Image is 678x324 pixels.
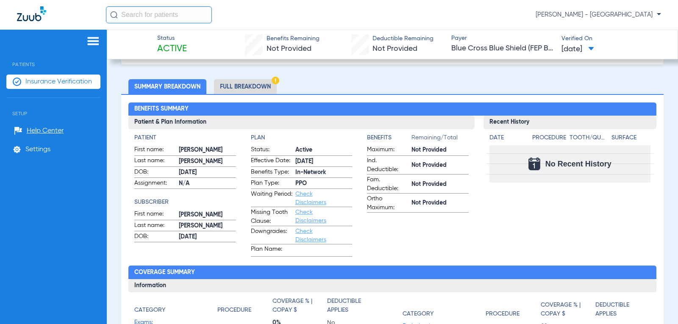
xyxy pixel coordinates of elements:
[561,44,594,55] span: [DATE]
[25,145,50,154] span: Settings
[532,133,567,142] h4: Procedure
[179,210,236,219] span: [PERSON_NAME]
[128,266,656,279] h2: Coverage Summary
[295,209,326,224] a: Check Disclaimers
[134,232,176,242] span: DOB:
[6,49,100,67] span: Patients
[134,145,176,155] span: First name:
[251,133,352,142] h4: Plan
[27,127,64,135] span: Help Center
[134,168,176,178] span: DOB:
[411,161,468,170] span: Not Provided
[134,198,236,207] h4: Subscriber
[267,34,320,43] span: Benefits Remaining
[179,233,236,241] span: [DATE]
[295,228,326,243] a: Check Disclaimers
[367,133,411,145] app-breakdown-title: Benefits
[489,133,525,145] app-breakdown-title: Date
[251,208,292,226] span: Missing Tooth Clause:
[486,310,520,318] h4: Procedure
[570,133,609,145] app-breakdown-title: Tooth/Quad
[545,160,611,168] span: No Recent History
[157,34,187,43] span: Status
[128,79,206,94] li: Summary Breakdown
[489,133,525,142] h4: Date
[251,145,292,155] span: Status:
[272,297,323,315] h4: Coverage % | Copay $
[179,146,236,155] span: [PERSON_NAME]
[272,77,279,84] img: Hazard
[295,157,352,166] span: [DATE]
[367,156,408,174] span: Ind. Deductible:
[411,133,468,145] span: Remaining/Total
[595,301,646,318] h4: Deductible Applies
[179,157,236,166] span: [PERSON_NAME]
[367,133,411,142] h4: Benefits
[267,45,311,53] span: Not Provided
[595,297,650,321] app-breakdown-title: Deductible Applies
[367,194,408,212] span: Ortho Maximum:
[295,146,352,155] span: Active
[251,168,292,178] span: Benefits Type:
[110,11,118,19] img: Search Icon
[134,133,236,142] h4: Patient
[251,156,292,166] span: Effective Date:
[295,191,326,205] a: Check Disclaimers
[411,180,468,189] span: Not Provided
[367,175,408,193] span: Fam. Deductible:
[17,6,46,21] img: Zuub Logo
[14,127,64,135] a: Help Center
[217,297,272,318] app-breakdown-title: Procedure
[483,116,656,129] h3: Recent History
[214,79,277,94] li: Full Breakdown
[25,78,92,86] span: Insurance Verification
[157,43,187,55] span: Active
[611,133,650,142] h4: Surface
[179,168,236,177] span: [DATE]
[327,297,378,315] h4: Deductible Applies
[541,297,595,321] app-breakdown-title: Coverage % | Copay $
[272,297,327,318] app-breakdown-title: Coverage % | Copay $
[179,179,236,188] span: N/A
[451,43,554,54] span: Blue Cross Blue Shield (FEP BLUE DENTAL)
[327,297,382,318] app-breakdown-title: Deductible Applies
[403,310,433,318] h4: Category
[128,116,474,129] h3: Patient & Plan Information
[128,102,656,116] h2: Benefits Summary
[217,306,251,315] h4: Procedure
[295,168,352,177] span: In-Network
[106,6,212,23] input: Search for patients
[6,98,100,116] span: Setup
[134,297,217,318] app-breakdown-title: Category
[295,179,352,188] span: PPO
[251,179,292,189] span: Plan Type:
[411,199,468,208] span: Not Provided
[251,227,292,244] span: Downgrades:
[570,133,609,142] h4: Tooth/Quad
[403,297,486,321] app-breakdown-title: Category
[367,145,408,155] span: Maximum:
[134,210,176,220] span: First name:
[532,133,567,145] app-breakdown-title: Procedure
[134,156,176,166] span: Last name:
[86,36,100,46] img: hamburger-icon
[179,222,236,230] span: [PERSON_NAME]
[611,133,650,145] app-breakdown-title: Surface
[128,279,656,293] h3: Information
[372,45,417,53] span: Not Provided
[541,301,591,318] h4: Coverage % | Copay $
[134,179,176,189] span: Assignment:
[251,245,292,256] span: Plan Name:
[451,34,554,43] span: Payer
[536,11,661,19] span: [PERSON_NAME] - [GEOGRAPHIC_DATA]
[528,158,540,170] img: Calendar
[134,221,176,231] span: Last name:
[411,146,468,155] span: Not Provided
[486,297,540,321] app-breakdown-title: Procedure
[561,34,664,43] span: Verified On
[251,190,292,207] span: Waiting Period:
[134,306,165,315] h4: Category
